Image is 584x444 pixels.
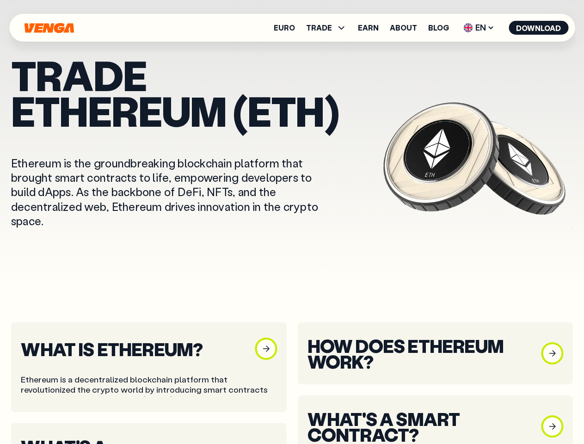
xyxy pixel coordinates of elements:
h3: What is Ethereum? [21,341,244,357]
a: Earn [358,24,379,31]
a: Blog [428,24,449,31]
svg: Home [23,23,75,33]
h3: How does Ethereum work? [307,338,530,369]
span: EN [460,20,498,35]
button: Download [509,21,568,35]
img: flag-uk [463,23,473,32]
h3: What's a Smart Contract? [307,411,530,442]
p: Ethereum is the groundbreaking blockchain platform that brought smart contracts to life, empoweri... [11,156,338,228]
button: What's a Smart Contract? [307,411,564,442]
span: TRADE [306,24,332,31]
a: Euro [274,24,295,31]
button: How does Ethereum work? [307,338,564,369]
h1: TRADE Ethereum (eth) [11,57,378,128]
a: About [390,24,417,31]
button: What is Ethereum? [21,338,277,360]
span: TRADE [306,22,347,33]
